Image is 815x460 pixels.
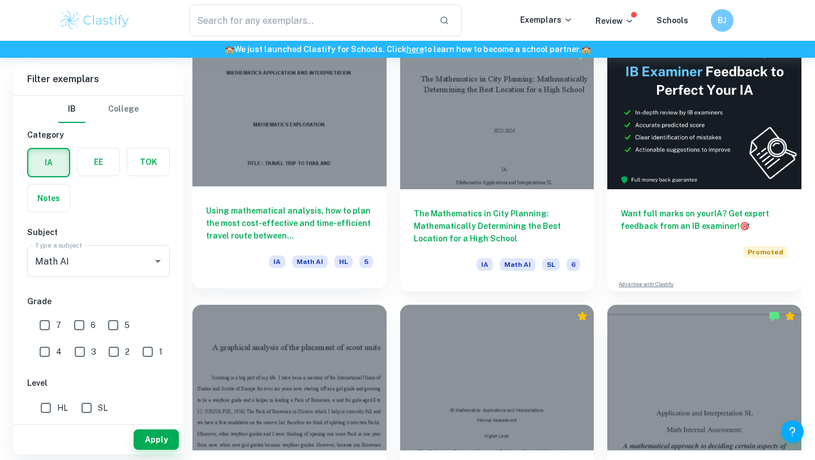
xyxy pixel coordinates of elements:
[414,207,581,245] h6: The Mathematics in City Planning: Mathematically Determining the Best Location for a High School
[607,44,801,291] a: Want full marks on yourIA? Get expert feedback from an IB examiner!PromotedAdvertise with Clastify
[740,222,749,231] span: 🎯
[28,149,69,176] button: IA
[127,148,169,176] button: TOK
[784,310,796,322] div: Premium
[27,129,170,141] h6: Category
[621,207,788,232] h6: Want full marks on your IA ? Get expert feedback from an IB examiner!
[125,319,130,331] span: 5
[657,16,688,25] a: Schools
[400,44,594,291] a: The Mathematics in City Planning: Mathematically Determining the Best Location for a High SchoolI...
[225,45,234,54] span: 🏫
[28,185,70,212] button: Notes
[27,295,170,308] h6: Grade
[98,402,108,414] span: SL
[57,402,68,414] span: HL
[292,255,328,268] span: Math AI
[581,45,591,54] span: 🏫
[91,346,96,358] span: 3
[91,319,96,331] span: 6
[27,226,170,238] h6: Subject
[269,255,285,268] span: IA
[711,9,733,32] button: BJ
[542,258,560,271] span: SL
[150,253,166,269] button: Open
[159,346,162,358] span: 1
[108,96,139,123] button: College
[78,148,119,176] button: EE
[359,255,373,268] span: 5
[477,258,493,271] span: IA
[189,5,430,36] input: Search for any exemplars...
[58,96,85,123] button: IB
[619,280,674,288] a: Advertise with Clastify
[334,255,353,268] span: HL
[134,429,179,450] button: Apply
[206,205,373,242] h6: Using mathematical analysis, how to plan the most cost-effective and time-efficient travel route ...
[125,346,130,358] span: 2
[56,346,62,358] span: 4
[595,15,634,27] p: Review
[769,310,780,322] img: Marked
[781,420,804,443] button: Help and Feedback
[716,14,729,27] h6: BJ
[607,44,801,189] img: Thumbnail
[27,377,170,389] h6: Level
[743,246,788,258] span: Promoted
[567,258,580,271] span: 6
[577,310,588,322] div: Premium
[35,240,82,250] label: Type a subject
[58,96,139,123] div: Filter type choice
[500,258,535,271] span: Math AI
[520,14,573,26] p: Exemplars
[2,43,813,56] h6: We just launched Clastify for Schools. Click to learn how to become a school partner.
[59,9,131,32] img: Clastify logo
[192,44,387,291] a: Using mathematical analysis, how to plan the most cost-effective and time-efficient travel route ...
[406,45,424,54] a: here
[56,319,61,331] span: 7
[14,63,183,95] h6: Filter exemplars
